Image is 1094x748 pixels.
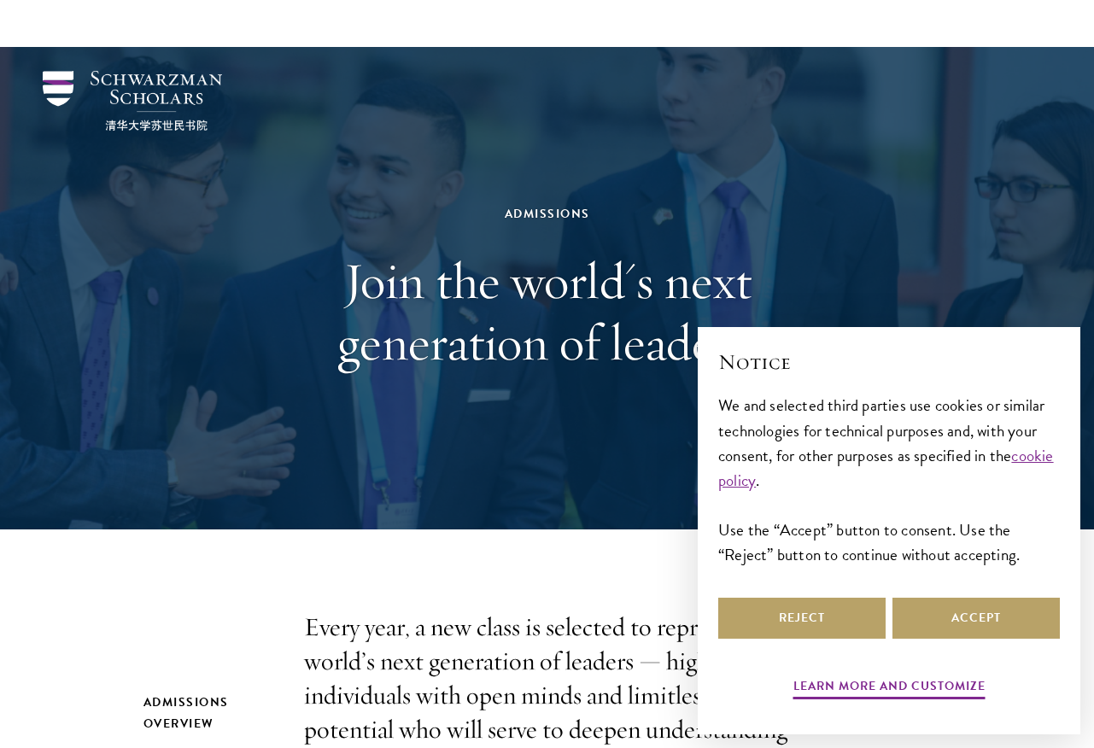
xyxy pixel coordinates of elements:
[253,203,842,225] div: Admissions
[253,250,842,373] h1: Join the world's next generation of leaders.
[718,598,886,639] button: Reject
[143,692,270,734] h2: Admissions Overview
[892,598,1060,639] button: Accept
[718,348,1060,377] h2: Notice
[718,393,1060,566] div: We and selected third parties use cookies or similar technologies for technical purposes and, wit...
[793,675,986,702] button: Learn more and customize
[43,71,222,131] img: Schwarzman Scholars
[718,443,1054,493] a: cookie policy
